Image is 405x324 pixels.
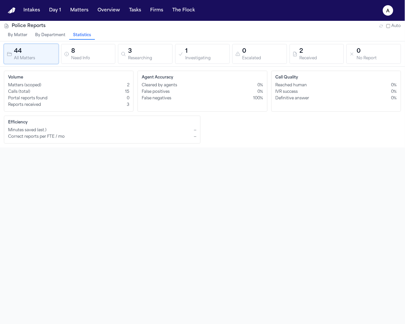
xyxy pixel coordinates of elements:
button: Matters [68,5,91,16]
span: 15 [125,89,129,94]
div: Received [300,56,341,61]
span: Reached human [276,83,307,88]
div: Investigating [185,56,227,61]
h3: Volume [8,75,129,80]
span: Reports received [8,102,41,107]
div: 0 [242,47,284,56]
div: 44 [14,47,56,56]
span: Cleared by agents [142,83,177,88]
div: No Report [357,56,398,61]
button: Day 1 [46,5,64,16]
div: 1 [185,47,227,56]
h3: Call Quality [276,75,397,80]
div: 3 [128,47,170,56]
span: 0% [391,89,397,94]
span: Minutes saved (est.) [8,128,46,133]
button: 3Researching [118,44,173,64]
button: Tasks [126,5,144,16]
span: Calls (total) [8,89,30,94]
span: Matters (scoped) [8,83,41,88]
span: Definitive answer [276,96,309,101]
span: False positives [142,89,170,94]
span: 0% [391,96,397,101]
button: 0Escalated [232,44,287,64]
div: 8 [71,47,113,56]
button: 44All Matters [4,44,59,64]
div: All Matters [14,56,56,61]
button: Firms [148,5,166,16]
div: 2 [300,47,341,56]
span: Portal reports found [8,96,47,101]
h3: Efficiency [8,120,196,125]
div: 0 [357,47,398,56]
input: Auto [386,24,390,28]
span: 0% [258,89,263,94]
a: Home [8,7,16,14]
span: False negatives [142,96,171,101]
span: 0% [258,83,263,88]
button: Statistics [69,31,95,40]
span: — [194,128,196,133]
div: Need Info [71,56,113,61]
button: Overview [95,5,123,16]
span: 100% [254,96,263,101]
div: Researching [128,56,170,61]
h3: Agent Accuracy [142,75,263,80]
button: 1Investigating [175,44,230,64]
label: Auto [386,23,401,29]
button: 0No Report [346,44,401,64]
img: Finch Logo [8,7,16,14]
h1: Police Reports [12,23,46,29]
div: Escalated [242,56,284,61]
span: Correct reports per FTE / mo [8,134,65,139]
span: IVR success [276,89,298,94]
button: 8Need Info [61,44,116,64]
button: 2Received [290,44,344,64]
span: — [194,134,196,139]
button: By Department [31,31,69,40]
button: Intakes [21,5,43,16]
span: 2 [127,83,129,88]
button: Refresh (Cmd+R) [379,23,384,29]
span: 0 [127,96,129,101]
button: The Flock [170,5,198,16]
span: 3 [127,102,129,107]
button: By Matter [4,31,31,40]
span: 0% [391,83,397,88]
